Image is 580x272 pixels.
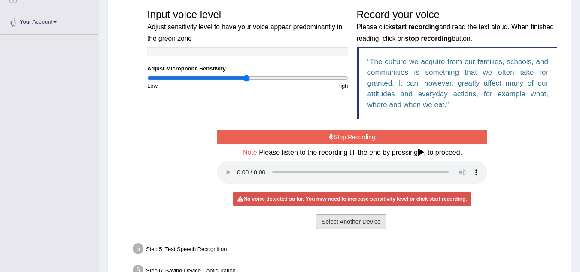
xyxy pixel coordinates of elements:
[392,23,439,31] b: start recording
[248,82,352,90] div: High
[0,10,98,32] a: Your Account
[243,149,259,156] span: Note:
[405,35,452,42] b: stop recording
[367,58,549,109] q: The culture we acquire from our families, schools, and communities is something that we often tak...
[357,23,554,42] small: Please click and read the text aloud. When finished reading, click on button.
[147,9,348,43] h3: Input voice level
[129,241,567,260] div: Step 5: Test Speech Recognition
[147,64,226,73] label: Adjust Microphone Senstivity
[357,9,558,43] h3: Record your voice
[217,130,487,144] button: Stop Recording
[233,192,471,206] div: No voice detected so far. You may need to increase sensitivity level or click start recording.
[217,149,487,156] h4: Please listen to the recording till the end by pressing , to proceed.
[143,82,248,90] div: Low
[147,23,342,42] small: Adjust sensitivity level to have your voice appear predominantly in the green zone
[316,214,386,229] button: Select Another Device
